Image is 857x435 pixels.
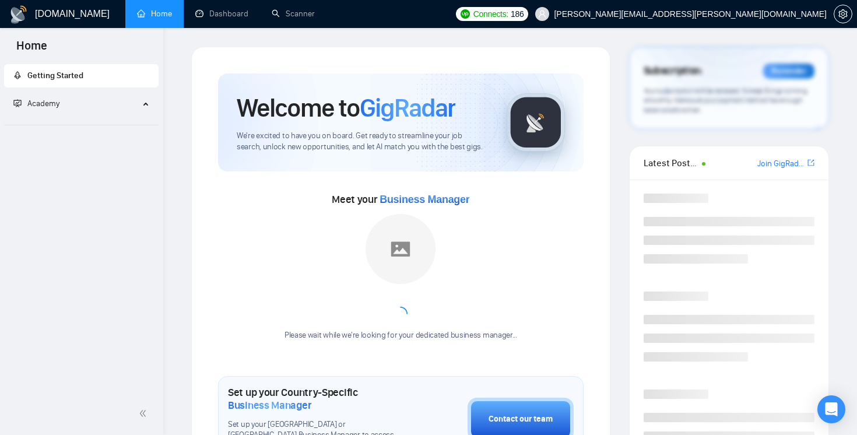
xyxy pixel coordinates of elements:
[137,9,172,19] a: homeHome
[237,92,455,124] h1: Welcome to
[763,64,814,79] div: Reminder
[489,413,553,426] div: Contact our team
[7,37,57,62] span: Home
[511,8,524,20] span: 186
[644,156,699,170] span: Latest Posts from the GigRadar Community
[380,194,469,205] span: Business Manager
[817,395,845,423] div: Open Intercom Messenger
[473,8,508,20] span: Connects:
[272,9,315,19] a: searchScanner
[461,9,470,19] img: upwork-logo.png
[228,386,409,412] h1: Set up your Country-Specific
[13,71,22,79] span: rocket
[807,157,814,169] a: export
[644,86,807,114] span: Your subscription will be renewed. To keep things running smoothly, make sure your payment method...
[507,93,565,152] img: gigradar-logo.png
[237,131,488,153] span: We're excited to have you on board. Get ready to streamline your job search, unlock new opportuni...
[757,157,805,170] a: Join GigRadar Slack Community
[834,9,852,19] a: setting
[394,307,408,321] span: loading
[9,5,28,24] img: logo
[538,10,546,18] span: user
[834,5,852,23] button: setting
[332,193,469,206] span: Meet your
[195,9,248,19] a: dashboardDashboard
[27,99,59,108] span: Academy
[4,64,159,87] li: Getting Started
[139,408,150,419] span: double-left
[4,120,159,128] li: Academy Homepage
[366,214,435,284] img: placeholder.png
[27,71,83,80] span: Getting Started
[360,92,455,124] span: GigRadar
[278,330,524,341] div: Please wait while we're looking for your dedicated business manager...
[807,158,814,167] span: export
[228,399,311,412] span: Business Manager
[644,61,701,81] span: Subscription
[13,99,22,107] span: fund-projection-screen
[13,99,59,108] span: Academy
